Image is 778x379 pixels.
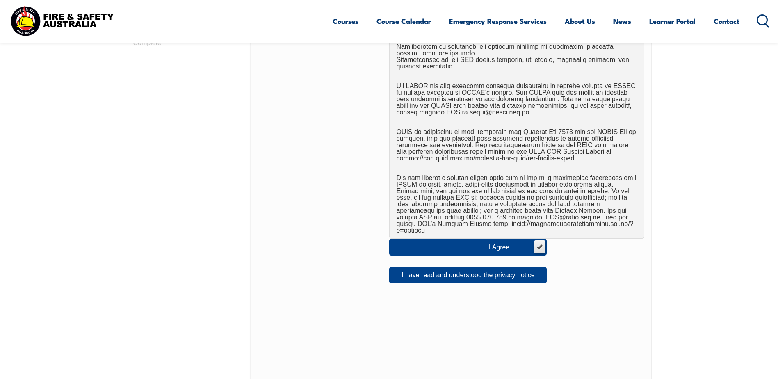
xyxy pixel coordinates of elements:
a: About Us [565,10,595,32]
a: News [613,10,631,32]
button: I have read and understood the privacy notice [389,267,547,283]
a: Learner Portal [649,10,696,32]
a: Contact [714,10,739,32]
a: Course Calendar [376,10,431,32]
a: Courses [333,10,358,32]
a: Emergency Response Services [449,10,547,32]
div: I Agree [489,244,526,251]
